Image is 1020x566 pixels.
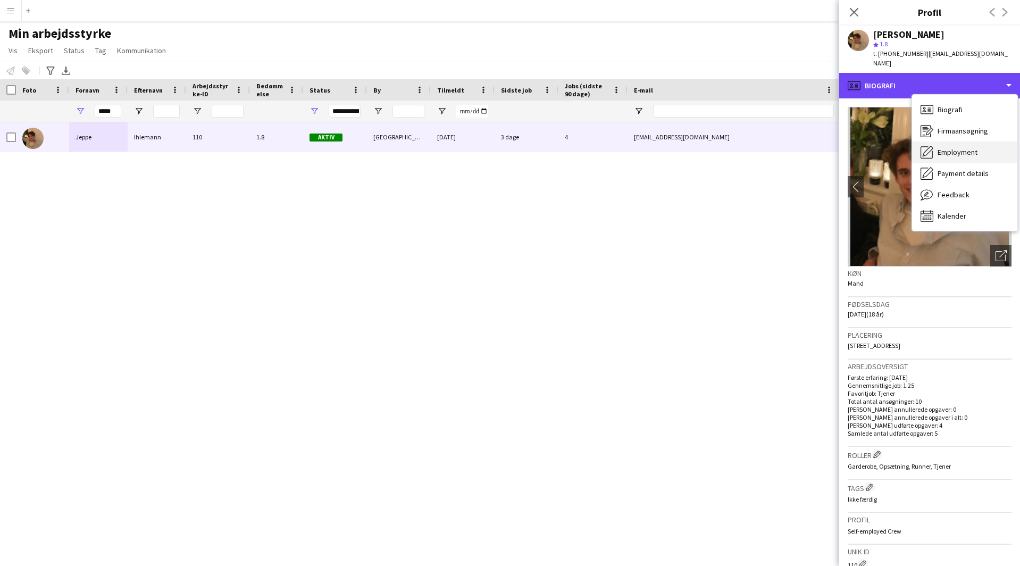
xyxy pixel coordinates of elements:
[76,106,85,116] button: Åbn Filtermenu
[117,46,166,55] span: Kommunikation
[990,245,1011,267] div: Åbn foto pop-in
[565,82,608,98] span: Jobs (sidste 90 dage)
[128,122,186,152] div: Ihlemann
[22,86,36,94] span: Foto
[912,141,1017,163] div: Employment
[373,86,381,94] span: By
[95,46,106,55] span: Tag
[848,397,1011,405] p: Total antal ansøgninger: 10
[873,30,944,39] div: [PERSON_NAME]
[91,44,111,57] a: Tag
[193,82,231,98] span: Arbejdsstyrke-ID
[839,5,1020,19] h3: Profil
[848,330,1011,340] h3: Placering
[938,190,969,199] span: Feedback
[69,122,128,152] div: Jeppe
[848,405,1011,413] p: [PERSON_NAME] annullerede opgaver: 0
[873,49,1008,67] span: | [EMAIL_ADDRESS][DOMAIN_NAME]
[60,64,72,77] app-action-btn: Eksporter XLSX
[44,64,57,77] app-action-btn: Avancerede filtre
[848,449,1011,460] h3: Roller
[28,46,53,55] span: Eksport
[912,184,1017,205] div: Feedback
[634,86,653,94] span: E-mail
[76,86,99,94] span: Fornavn
[912,99,1017,120] div: Biografi
[848,389,1011,397] p: Favoritjob: Tjener
[193,106,202,116] button: Åbn Filtermenu
[938,126,988,136] span: Firmaansøgning
[456,105,488,118] input: Tilmeldt Filter Input
[912,120,1017,141] div: Firmaansøgning
[848,373,1011,381] p: Første erfaring: [DATE]
[848,269,1011,278] h3: Køn
[912,163,1017,184] div: Payment details
[848,547,1011,556] h3: Unik ID
[495,122,558,152] div: 3 dage
[250,122,303,152] div: 1.8
[873,49,929,57] span: t. [PHONE_NUMBER]
[501,86,532,94] span: Sidste job
[64,46,85,55] span: Status
[848,381,1011,389] p: Gennemsnitlige job: 1.25
[367,122,431,152] div: [GEOGRAPHIC_DATA]
[4,44,22,57] a: Vis
[848,462,951,470] span: Garderobe, Opsætning, Runner, Tjener
[134,106,144,116] button: Åbn Filtermenu
[113,44,170,57] a: Kommunikation
[95,105,121,118] input: Fornavn Filter Input
[848,413,1011,421] p: [PERSON_NAME] annullerede opgaver i alt: 0
[431,122,495,152] div: [DATE]
[310,134,342,141] span: Aktiv
[653,105,834,118] input: E-mail Filter Input
[938,169,989,178] span: Payment details
[134,86,163,94] span: Efternavn
[848,515,1011,525] h3: Profil
[9,46,18,55] span: Vis
[153,105,180,118] input: Efternavn Filter Input
[938,147,977,157] span: Employment
[628,122,840,152] div: [EMAIL_ADDRESS][DOMAIN_NAME]
[212,105,244,118] input: Arbejdsstyrke-ID Filter Input
[437,106,447,116] button: Åbn Filtermenu
[839,73,1020,98] div: Biografi
[848,495,1011,503] p: Ikke færdig
[22,128,44,149] img: Jeppe Ihlemann
[558,122,628,152] div: 4
[437,86,464,94] span: Tilmeldt
[848,299,1011,309] h3: Fødselsdag
[373,106,383,116] button: Åbn Filtermenu
[880,40,888,48] span: 1.8
[912,205,1017,227] div: Kalender
[310,106,319,116] button: Åbn Filtermenu
[848,107,1011,267] img: Mandskabs avatar eller foto
[938,105,963,114] span: Biografi
[938,211,966,221] span: Kalender
[848,342,900,349] span: [STREET_ADDRESS]
[848,421,1011,429] p: [PERSON_NAME] udførte opgaver: 4
[848,527,1011,535] p: Self-employed Crew
[848,482,1011,493] h3: Tags
[256,82,284,98] span: Bedømmelse
[310,86,330,94] span: Status
[848,310,884,318] span: [DATE] (18 år)
[9,26,111,41] span: Min arbejdsstyrke
[392,105,424,118] input: By Filter Input
[848,429,1011,437] p: Samlede antal udførte opgaver: 5
[60,44,89,57] a: Status
[848,279,864,287] span: Mand
[634,106,643,116] button: Åbn Filtermenu
[186,122,250,152] div: 110
[848,362,1011,371] h3: Arbejdsoversigt
[24,44,57,57] a: Eksport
